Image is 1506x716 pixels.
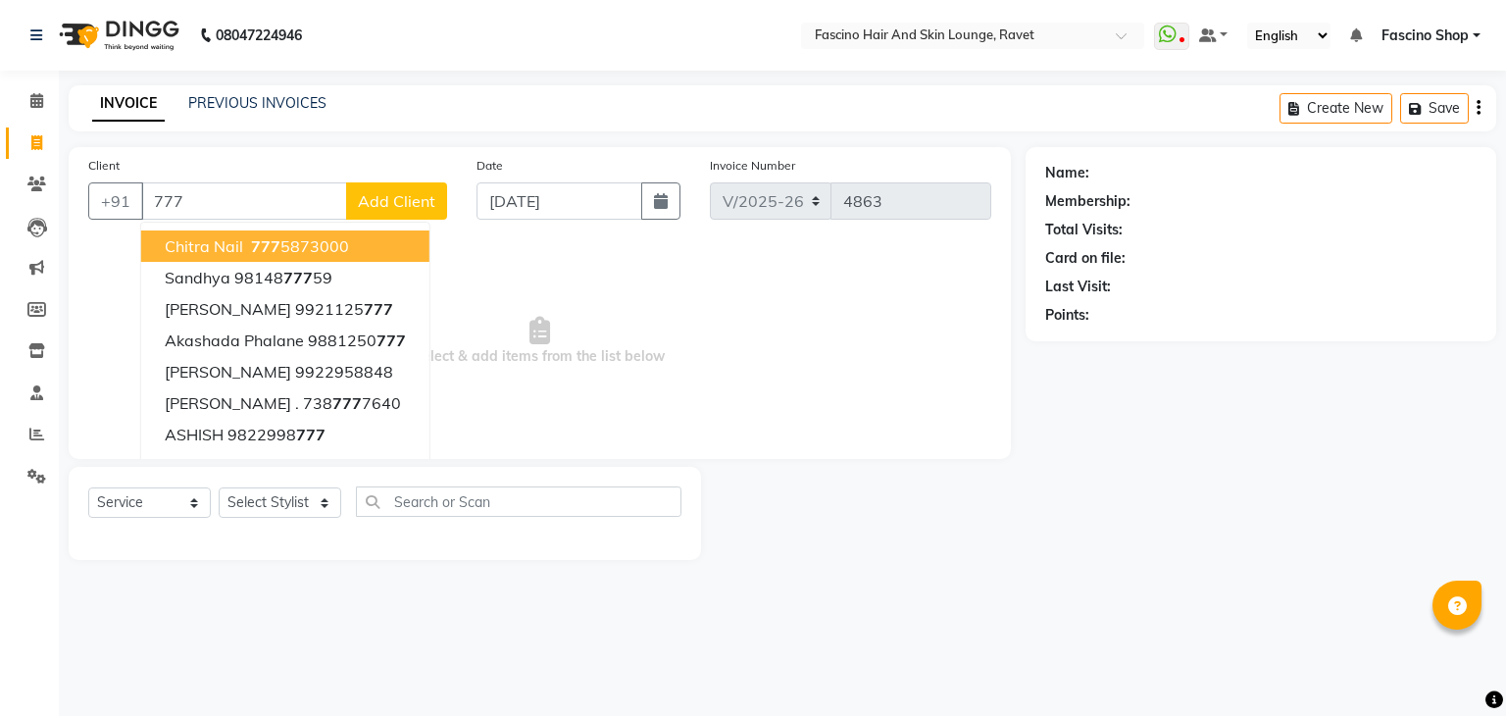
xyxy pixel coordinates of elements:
[1045,163,1089,183] div: Name:
[165,268,230,287] span: Sandhya
[376,331,406,350] span: 777
[165,362,291,382] span: [PERSON_NAME]
[247,236,349,256] ngb-highlight: 5873000
[308,331,406,350] ngb-highlight: 9881250
[296,425,326,444] span: 777
[295,299,393,319] ngb-highlight: 9921125
[283,268,313,287] span: 777
[477,157,503,175] label: Date
[710,157,795,175] label: Invoice Number
[165,393,299,413] span: [PERSON_NAME] .
[358,191,435,211] span: Add Client
[303,456,401,476] ngb-highlight: 8600 162
[1045,305,1089,326] div: Points:
[88,157,120,175] label: Client
[234,268,332,287] ngb-highlight: 98148 59
[50,8,184,63] img: logo
[295,362,393,382] ngb-highlight: 9922958848
[216,8,302,63] b: 08047224946
[88,243,991,439] span: Select & add items from the list below
[1280,93,1392,124] button: Create New
[303,393,401,413] ngb-highlight: 738 7640
[92,86,165,122] a: INVOICE
[165,456,299,476] span: [PERSON_NAME] .
[227,425,326,444] ngb-highlight: 9822998
[165,299,291,319] span: [PERSON_NAME]
[165,236,243,256] span: Chitra Nail
[1045,248,1126,269] div: Card on file:
[332,393,362,413] span: 777
[188,94,326,112] a: PREVIOUS INVOICES
[88,182,143,220] button: +91
[346,182,447,220] button: Add Client
[1400,93,1469,124] button: Save
[1045,191,1130,212] div: Membership:
[165,425,224,444] span: ASHISH
[1045,220,1123,240] div: Total Visits:
[364,299,393,319] span: 777
[342,456,372,476] span: 777
[141,182,347,220] input: Search by Name/Mobile/Email/Code
[1381,26,1469,46] span: Fascino Shop
[251,236,280,256] span: 777
[165,331,304,350] span: Akashada Phalane
[1045,277,1111,297] div: Last Visit:
[356,486,681,517] input: Search or Scan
